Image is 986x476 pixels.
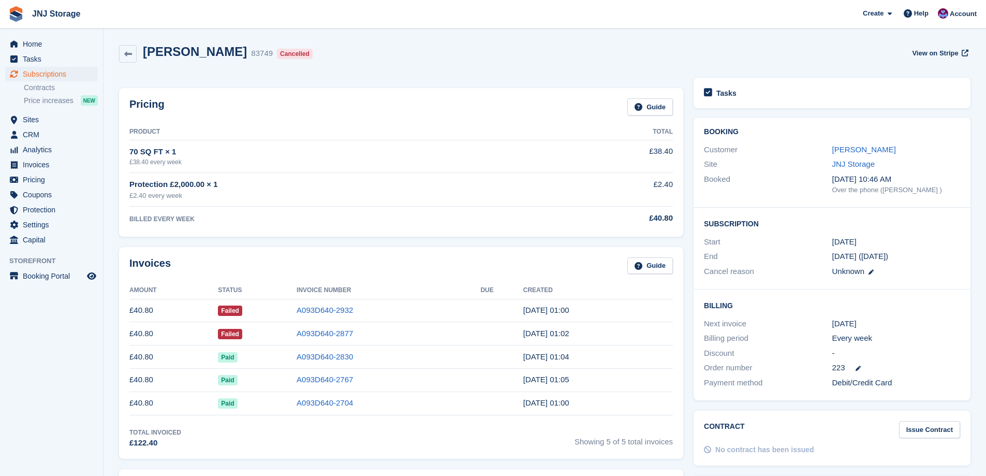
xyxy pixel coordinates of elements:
[24,96,73,106] span: Price increases
[704,318,832,330] div: Next invoice
[908,45,970,62] a: View on Stripe
[704,348,832,359] div: Discount
[129,392,218,415] td: £40.80
[23,112,85,127] span: Sites
[627,257,673,275] a: Guide
[938,8,948,19] img: Jonathan Scrase
[627,98,673,116] a: Guide
[832,362,845,374] span: 223
[23,67,85,81] span: Subscriptions
[23,142,85,157] span: Analytics
[28,5,84,22] a: JNJ Storage
[129,191,557,201] div: £2.40 every week
[704,333,832,344] div: Billing period
[832,174,960,185] div: [DATE] 10:46 AM
[218,375,237,385] span: Paid
[218,329,242,339] span: Failed
[5,269,98,283] a: menu
[832,267,865,276] span: Unknown
[5,52,98,66] a: menu
[129,299,218,322] td: £40.80
[704,128,960,136] h2: Booking
[129,179,557,191] div: Protection £2,000.00 × 1
[832,145,896,154] a: [PERSON_NAME]
[523,375,569,384] time: 2025-05-10 00:05:46 UTC
[704,218,960,228] h2: Subscription
[129,157,557,167] div: £38.40 every week
[5,142,98,157] a: menu
[832,318,960,330] div: [DATE]
[5,233,98,247] a: menu
[218,306,242,316] span: Failed
[704,300,960,310] h2: Billing
[129,124,557,140] th: Product
[23,203,85,217] span: Protection
[129,322,218,345] td: £40.80
[297,282,480,299] th: Invoice Number
[251,48,273,60] div: 83749
[715,444,814,455] div: No contract has been issued
[480,282,523,299] th: Due
[557,173,673,207] td: £2.40
[5,203,98,217] a: menu
[863,8,884,19] span: Create
[704,144,832,156] div: Customer
[704,377,832,389] div: Payment method
[704,251,832,263] div: End
[5,127,98,142] a: menu
[129,428,181,437] div: Total Invoiced
[5,218,98,232] a: menu
[832,333,960,344] div: Every week
[912,48,958,59] span: View on Stripe
[5,37,98,51] a: menu
[297,398,353,407] a: A093D640-2704
[23,233,85,247] span: Capital
[129,282,218,299] th: Amount
[950,9,977,19] span: Account
[523,306,569,314] time: 2025-05-31 00:00:40 UTC
[23,127,85,142] span: CRM
[23,172,85,187] span: Pricing
[832,377,960,389] div: Debit/Credit Card
[832,252,889,261] span: [DATE] ([DATE])
[523,329,569,338] time: 2025-05-24 00:02:32 UTC
[832,348,960,359] div: -
[24,83,98,93] a: Contracts
[557,212,673,224] div: £40.80
[557,140,673,172] td: £38.40
[23,187,85,202] span: Coupons
[297,375,353,384] a: A093D640-2767
[218,352,237,363] span: Paid
[297,306,353,314] a: A093D640-2932
[5,172,98,187] a: menu
[832,236,857,248] time: 2025-05-03 00:00:00 UTC
[129,437,181,449] div: £122.40
[832,185,960,195] div: Over the phone ([PERSON_NAME] )
[704,421,745,438] h2: Contract
[523,398,569,407] time: 2025-05-03 00:00:08 UTC
[143,45,247,59] h2: [PERSON_NAME]
[899,421,960,438] a: Issue Contract
[523,282,673,299] th: Created
[704,266,832,278] div: Cancel reason
[832,160,875,168] a: JNJ Storage
[704,236,832,248] div: Start
[129,257,171,275] h2: Invoices
[297,329,353,338] a: A093D640-2877
[5,112,98,127] a: menu
[704,158,832,170] div: Site
[277,49,313,59] div: Cancelled
[8,6,24,22] img: stora-icon-8386f47178a22dfd0bd8f6a31ec36ba5ce8667c1dd55bd0f319d3a0aa187defe.svg
[5,187,98,202] a: menu
[575,428,673,449] span: Showing 5 of 5 total invoices
[704,362,832,374] div: Order number
[914,8,929,19] span: Help
[297,352,353,361] a: A093D640-2830
[716,89,737,98] h2: Tasks
[23,269,85,283] span: Booking Portal
[24,95,98,106] a: Price increases NEW
[9,256,103,266] span: Storefront
[81,95,98,106] div: NEW
[23,37,85,51] span: Home
[557,124,673,140] th: Total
